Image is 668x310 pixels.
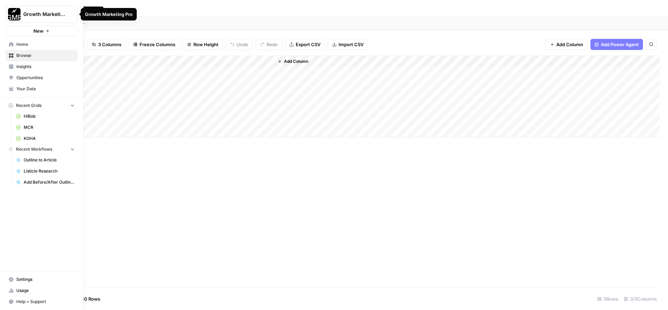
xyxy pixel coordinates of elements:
[183,39,223,50] button: Row Height
[13,166,78,177] a: Listicle Research
[16,102,41,109] span: Recent Grids
[13,154,78,166] a: Outline to Article
[284,58,308,65] span: Add Column
[339,41,364,48] span: Import CSV
[16,86,74,92] span: Your Data
[23,11,65,18] span: Growth Marketing Pro
[24,157,74,163] span: Outline to Article
[6,6,78,23] button: Workspace: Growth Marketing Pro
[256,39,282,50] button: Redo
[16,146,52,152] span: Recent Workflows
[13,122,78,133] a: MCR
[24,124,74,131] span: MCR
[87,39,126,50] button: 3 Columns
[6,50,78,61] a: Browse
[556,41,583,48] span: Add Column
[98,41,121,48] span: 3 Columns
[13,111,78,122] a: HiBob
[601,41,639,48] span: Add Power Agent
[285,39,325,50] button: Export CSV
[16,75,74,81] span: Opportunities
[24,135,74,142] span: KOHA
[6,296,78,307] button: Help + Support
[140,41,175,48] span: Freeze Columns
[129,39,180,50] button: Freeze Columns
[16,52,74,59] span: Browse
[6,83,78,94] a: Your Data
[6,274,78,285] a: Settings
[24,179,74,185] span: Add Before/After Outline to KB
[590,39,643,50] button: Add Power Agent
[16,287,74,294] span: Usage
[16,299,74,305] span: Help + Support
[296,41,320,48] span: Export CSV
[6,100,78,111] button: Recent Grids
[237,41,248,48] span: Undo
[16,276,74,283] span: Settings
[6,61,78,72] a: Insights
[6,39,78,50] a: Home
[193,41,218,48] span: Row Height
[72,295,100,302] span: Add 10 Rows
[16,41,74,48] span: Home
[13,177,78,188] a: Add Before/After Outline to KB
[6,285,78,296] a: Usage
[6,72,78,83] a: Opportunities
[267,41,278,48] span: Redo
[275,57,311,66] button: Add Column
[226,39,253,50] button: Undo
[621,293,660,304] div: 3/3 Columns
[33,27,43,34] span: New
[6,26,78,36] button: New
[24,113,74,119] span: HiBob
[24,168,74,174] span: Listicle Research
[328,39,368,50] button: Import CSV
[546,39,588,50] button: Add Column
[595,293,621,304] div: 5 Rows
[16,64,74,70] span: Insights
[6,144,78,154] button: Recent Workflows
[8,8,21,20] img: Growth Marketing Pro Logo
[13,133,78,144] a: KOHA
